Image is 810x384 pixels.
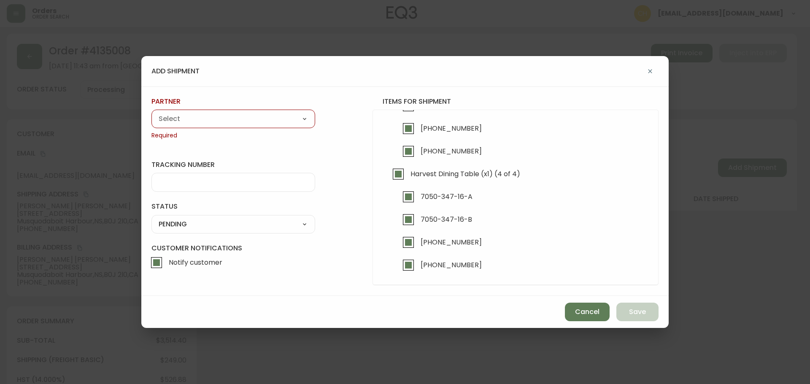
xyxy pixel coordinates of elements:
button: Cancel [565,303,610,321]
span: [PHONE_NUMBER] [421,147,482,156]
span: [PHONE_NUMBER] [421,260,482,269]
h4: items for shipment [373,97,659,106]
span: [PHONE_NUMBER] [421,101,482,110]
span: Notify customer [169,258,222,267]
h4: add shipment [151,67,200,76]
label: tracking number [151,160,315,169]
label: partner [151,97,315,106]
label: status [151,202,315,211]
span: 7050-347-16-B [421,215,472,224]
span: Harvest Dining Table (x1) (4 of 4) [410,169,520,178]
span: [PHONE_NUMBER] [421,238,482,247]
span: Cancel [575,307,599,317]
span: Required [151,132,315,140]
span: 7050-347-16-A [421,192,472,201]
span: [PHONE_NUMBER] [421,124,482,133]
label: Customer Notifications [151,244,315,272]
